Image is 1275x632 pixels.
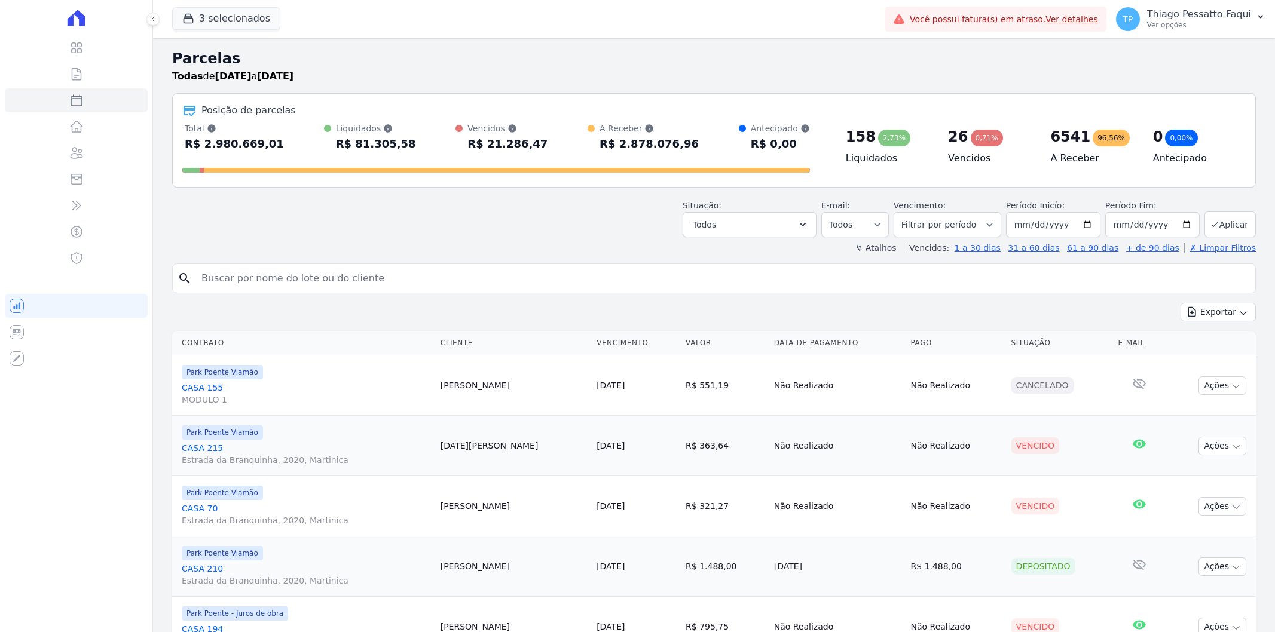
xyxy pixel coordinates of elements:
[906,331,1007,355] th: Pago
[1006,201,1065,210] label: Período Inicío:
[1105,200,1200,212] label: Período Fim:
[467,134,548,154] div: R$ 21.286,47
[172,70,203,82] strong: Todas
[1153,151,1236,165] h4: Antecipado
[597,441,625,450] a: [DATE]
[597,622,625,631] a: [DATE]
[592,331,681,355] th: Vencimento
[600,122,699,134] div: A Receber
[600,134,699,154] div: R$ 2.878.076,96
[769,416,906,476] td: Não Realizado
[894,201,946,210] label: Vencimento:
[436,416,592,476] td: [DATE][PERSON_NAME]
[1181,303,1256,321] button: Exportar
[182,486,263,500] span: Park Poente Viamão
[681,331,769,355] th: Valor
[971,130,1003,146] div: 0,71%
[182,442,431,466] a: CASA 215Estrada da Branquinha, 2020, Martinica
[1153,127,1163,146] div: 0
[1007,331,1114,355] th: Situação
[597,562,625,571] a: [DATE]
[1147,8,1251,20] p: Thiago Pessatto Faqui
[693,217,716,232] span: Todos
[878,130,910,146] div: 2,73%
[821,201,851,210] label: E-mail:
[751,122,810,134] div: Antecipado
[906,536,1007,597] td: R$ 1.488,00
[681,536,769,597] td: R$ 1.488,00
[751,134,810,154] div: R$ 0,00
[1198,557,1246,576] button: Ações
[1123,15,1133,23] span: TP
[172,7,280,30] button: 3 selecionados
[683,201,721,210] label: Situação:
[906,416,1007,476] td: Não Realizado
[436,355,592,416] td: [PERSON_NAME]
[769,536,906,597] td: [DATE]
[769,331,906,355] th: Data de Pagamento
[681,476,769,536] td: R$ 321,27
[182,606,288,621] span: Park Poente - Juros de obra
[436,536,592,597] td: [PERSON_NAME]
[194,266,1250,290] input: Buscar por nome do lote ou do cliente
[1126,243,1179,253] a: + de 90 dias
[182,394,431,406] span: MODULO 1
[1050,127,1090,146] div: 6541
[1008,243,1059,253] a: 31 a 60 dias
[336,134,416,154] div: R$ 81.305,58
[1204,211,1256,237] button: Aplicar
[948,151,1031,165] h4: Vencidos
[436,476,592,536] td: [PERSON_NAME]
[182,425,263,440] span: Park Poente Viamão
[855,243,896,253] label: ↯ Atalhos
[172,331,436,355] th: Contrato
[955,243,1001,253] a: 1 a 30 dias
[467,122,548,134] div: Vencidos
[1165,130,1197,146] div: 0,00%
[182,502,431,526] a: CASA 70Estrada da Branquinha, 2020, Martinica
[681,416,769,476] td: R$ 363,64
[1093,130,1130,146] div: 96,56%
[910,13,1098,26] span: Você possui fatura(s) em atraso.
[182,575,431,587] span: Estrada da Branquinha, 2020, Martinica
[182,514,431,526] span: Estrada da Branquinha, 2020, Martinica
[1184,243,1256,253] a: ✗ Limpar Filtros
[182,365,263,379] span: Park Poente Viamão
[683,212,817,237] button: Todos
[769,476,906,536] td: Não Realizado
[172,69,293,84] p: de a
[201,103,296,118] div: Posição de parcelas
[257,70,293,82] strong: [DATE]
[1011,437,1060,454] div: Vencido
[769,355,906,416] td: Não Realizado
[597,501,625,511] a: [DATE]
[1011,377,1074,394] div: Cancelado
[215,70,252,82] strong: [DATE]
[1106,2,1275,36] button: TP Thiago Pessatto Faqui Ver opções
[185,134,284,154] div: R$ 2.980.669,01
[681,355,769,416] td: R$ 551,19
[1050,151,1133,165] h4: A Receber
[597,381,625,390] a: [DATE]
[1114,331,1166,355] th: E-mail
[182,382,431,406] a: CASA 155MODULO 1
[1067,243,1118,253] a: 61 a 90 dias
[1147,20,1251,30] p: Ver opções
[1198,437,1246,455] button: Ações
[185,122,284,134] div: Total
[172,48,1256,69] h2: Parcelas
[906,476,1007,536] td: Não Realizado
[846,151,929,165] h4: Liquidados
[948,127,968,146] div: 26
[182,563,431,587] a: CASA 210Estrada da Branquinha, 2020, Martinica
[1011,498,1060,514] div: Vencido
[178,271,192,286] i: search
[1045,14,1098,24] a: Ver detalhes
[336,122,416,134] div: Liquidados
[436,331,592,355] th: Cliente
[906,355,1007,416] td: Não Realizado
[1011,558,1075,575] div: Depositado
[1198,376,1246,395] button: Ações
[182,454,431,466] span: Estrada da Branquinha, 2020, Martinica
[904,243,949,253] label: Vencidos:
